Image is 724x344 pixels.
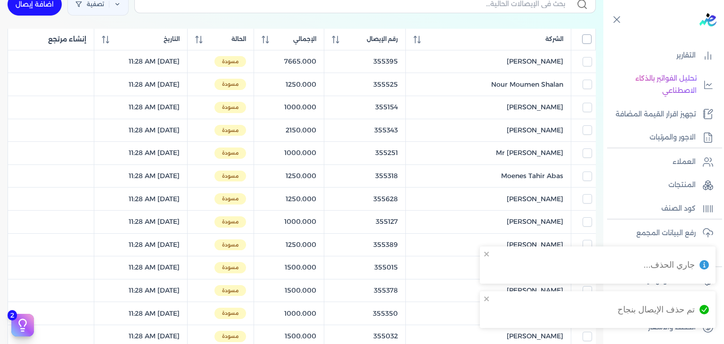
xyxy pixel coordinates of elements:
a: [PERSON_NAME] [413,57,563,66]
span: [PERSON_NAME] [507,331,563,341]
span: مسودة [214,193,246,205]
td: 355378 [324,279,405,302]
span: الشركة [545,35,563,43]
p: المنتجات [668,179,696,191]
p: الاجور والمرتبات [650,131,696,144]
span: [PERSON_NAME] [507,102,563,112]
td: 355015 [324,256,405,279]
span: مسودة [214,147,246,159]
span: مسودة [214,331,246,342]
span: [PERSON_NAME] [507,125,563,135]
td: [DATE] 11:28 AM [94,50,187,73]
a: تجهيز اقرار القيمة المضافة [603,105,718,124]
td: 1250.000 [254,164,324,188]
td: [DATE] 11:28 AM [94,188,187,211]
span: [PERSON_NAME] [507,286,563,295]
a: [PERSON_NAME] [413,240,563,250]
p: كود الصنف [661,203,696,215]
td: 355127 [324,210,405,233]
span: Mr [PERSON_NAME] [496,148,563,158]
a: Moenes Tahir Abas [413,171,563,181]
span: [PERSON_NAME] [507,194,563,204]
td: 1500.000 [254,256,324,279]
a: [PERSON_NAME] [413,194,563,204]
a: [PERSON_NAME] [413,125,563,135]
td: 1000.000 [254,142,324,165]
span: Nour Moumen Shalan [491,80,563,90]
span: مسودة [214,239,246,251]
a: [PERSON_NAME] [413,102,563,112]
td: [DATE] 11:28 AM [94,279,187,302]
td: [DATE] 11:28 AM [94,142,187,165]
a: [PERSON_NAME] [413,217,563,227]
a: Nour Moumen Shalan [413,80,563,90]
button: close [484,250,490,258]
span: مسودة [214,216,246,228]
td: 355628 [324,188,405,211]
p: تجهيز اقرار القيمة المضافة [616,108,696,121]
div: جاري الحذف... [643,259,695,271]
span: مسودة [214,56,246,67]
span: [PERSON_NAME] [507,57,563,66]
td: 355318 [324,164,405,188]
span: مسودة [214,308,246,319]
span: [PERSON_NAME] [507,240,563,250]
td: 1500.000 [254,279,324,302]
span: رقم الإيصال [367,35,398,43]
span: إنشاء مرتجع [48,34,86,44]
a: التقارير [603,46,718,66]
a: [PERSON_NAME] [413,309,563,319]
a: [PERSON_NAME] [413,262,563,272]
span: مسودة [214,262,246,273]
p: العملاء [673,156,696,168]
a: Mr [PERSON_NAME] [413,148,563,158]
td: [DATE] 11:28 AM [94,210,187,233]
td: 355525 [324,73,405,96]
span: مسودة [214,125,246,136]
span: مسودة [214,79,246,90]
p: تحليل الفواتير بالذكاء الاصطناعي [608,73,697,97]
td: 355395 [324,50,405,73]
p: التقارير [676,49,696,62]
span: التاريخ [164,35,180,43]
td: 355389 [324,233,405,256]
td: 355154 [324,96,405,119]
a: رفع البيانات المجمع [603,223,718,243]
a: كود الصنف [603,199,718,219]
td: [DATE] 11:28 AM [94,164,187,188]
img: logo [699,13,716,26]
span: الإجمالي [293,35,316,43]
td: [DATE] 11:28 AM [94,119,187,142]
td: 1000.000 [254,302,324,325]
span: مسودة [214,171,246,182]
button: close [484,295,490,303]
td: 2150.000 [254,119,324,142]
td: 355350 [324,302,405,325]
td: 1250.000 [254,188,324,211]
a: المنتجات [603,175,718,195]
a: [PERSON_NAME] [413,286,563,295]
td: [DATE] 11:28 AM [94,302,187,325]
span: 2 [8,310,17,320]
span: مسودة [214,285,246,296]
span: مسودة [214,102,246,113]
td: [DATE] 11:28 AM [94,96,187,119]
td: 1000.000 [254,96,324,119]
td: [DATE] 11:28 AM [94,256,187,279]
span: Moenes Tahir Abas [501,171,563,181]
a: تحليل الفواتير بالذكاء الاصطناعي [603,69,718,100]
td: [DATE] 11:28 AM [94,233,187,256]
td: [DATE] 11:28 AM [94,73,187,96]
p: رفع البيانات المجمع [636,227,696,239]
a: [PERSON_NAME] [413,331,563,341]
div: تم حذف الإيصال بنجاح [617,303,695,316]
td: 7665.000 [254,50,324,73]
td: 355343 [324,119,405,142]
span: الحالة [231,35,246,43]
td: 1250.000 [254,73,324,96]
a: الاجور والمرتبات [603,128,718,147]
a: العملاء [603,152,718,172]
td: 1250.000 [254,233,324,256]
td: 355251 [324,142,405,165]
button: 2 [11,314,34,336]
